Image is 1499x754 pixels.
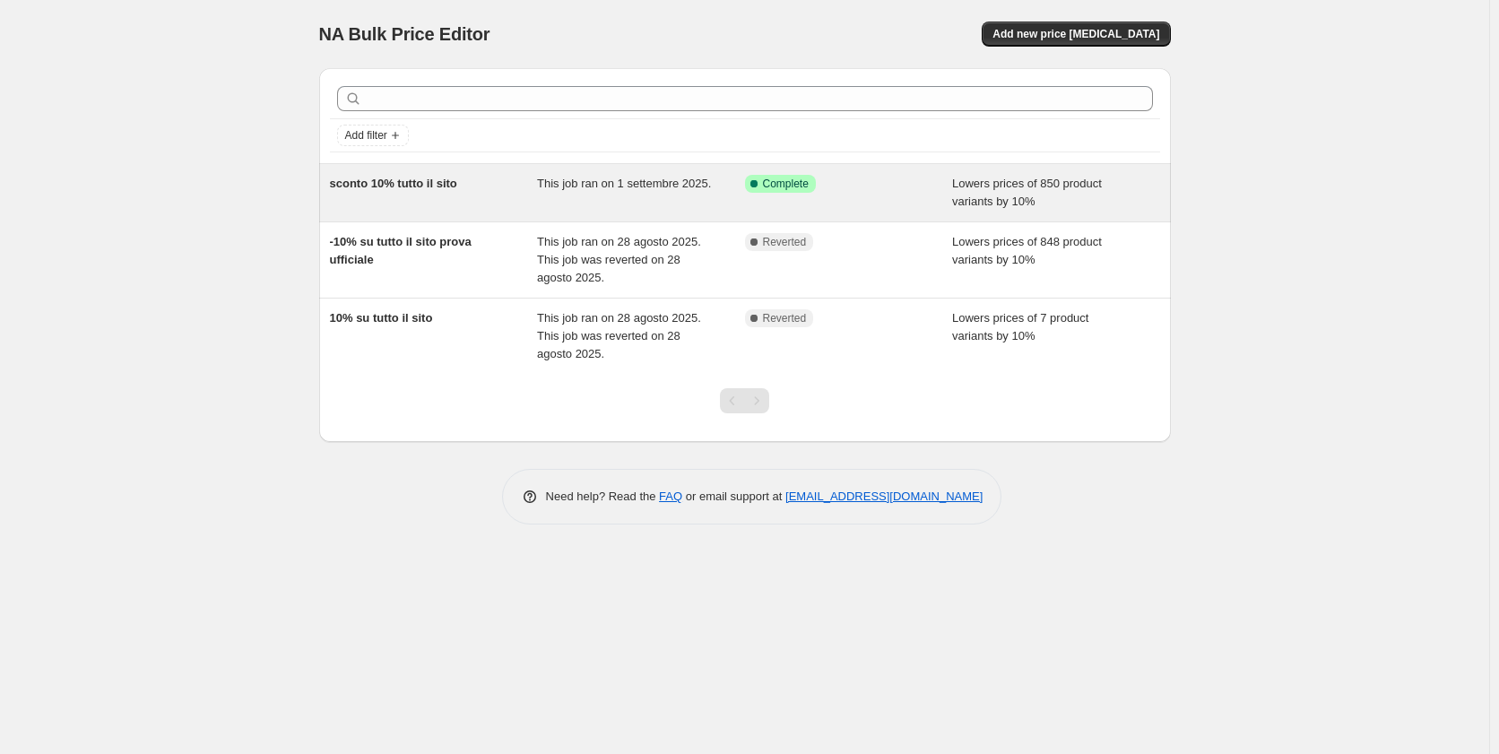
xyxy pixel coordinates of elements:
span: Add new price [MEDICAL_DATA] [992,27,1159,41]
span: This job ran on 28 agosto 2025. This job was reverted on 28 agosto 2025. [537,311,701,360]
span: Lowers prices of 850 product variants by 10% [952,177,1102,208]
span: or email support at [682,490,785,503]
span: Add filter [345,128,387,143]
a: [EMAIL_ADDRESS][DOMAIN_NAME] [785,490,983,503]
span: 10% su tutto il sito [330,311,433,325]
button: Add new price [MEDICAL_DATA] [982,22,1170,47]
span: -10% su tutto il sito prova ufficiale [330,235,472,266]
button: Add filter [337,125,409,146]
nav: Pagination [720,388,769,413]
span: This job ran on 1 settembre 2025. [537,177,711,190]
span: Lowers prices of 7 product variants by 10% [952,311,1088,342]
span: Lowers prices of 848 product variants by 10% [952,235,1102,266]
span: Need help? Read the [546,490,660,503]
a: FAQ [659,490,682,503]
span: Reverted [763,311,807,325]
span: sconto 10% tutto il sito [330,177,457,190]
span: Complete [763,177,809,191]
span: Reverted [763,235,807,249]
span: This job ran on 28 agosto 2025. This job was reverted on 28 agosto 2025. [537,235,701,284]
span: NA Bulk Price Editor [319,24,490,44]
